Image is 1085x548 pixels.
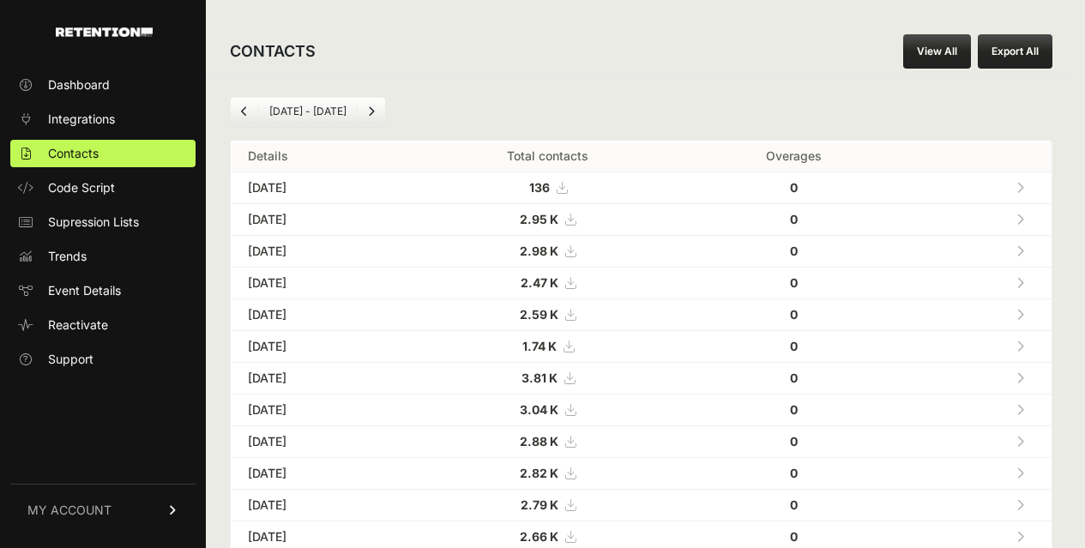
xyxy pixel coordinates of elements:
a: 2.95 K [520,212,576,226]
strong: 0 [790,244,798,258]
th: Details [231,141,409,172]
strong: 2.66 K [520,529,558,544]
td: [DATE] [231,458,409,490]
td: [DATE] [231,426,409,458]
h2: CONTACTS [230,39,316,63]
strong: 0 [790,275,798,290]
strong: 3.81 K [521,370,558,385]
span: Code Script [48,179,115,196]
a: Trends [10,243,196,270]
strong: 0 [790,370,798,385]
a: Support [10,346,196,373]
td: [DATE] [231,331,409,363]
strong: 0 [790,497,798,512]
strong: 136 [529,180,550,195]
span: Support [48,351,93,368]
strong: 1.74 K [522,339,557,353]
strong: 0 [790,212,798,226]
strong: 0 [790,339,798,353]
strong: 0 [790,434,798,449]
a: 2.47 K [521,275,576,290]
a: 1.74 K [522,339,574,353]
strong: 0 [790,402,798,417]
td: [DATE] [231,236,409,268]
span: Integrations [48,111,115,128]
td: [DATE] [231,204,409,236]
span: Contacts [48,145,99,162]
th: Total contacts [409,141,686,172]
a: 2.66 K [520,529,576,544]
strong: 2.98 K [520,244,558,258]
strong: 0 [790,529,798,544]
td: [DATE] [231,490,409,521]
strong: 2.88 K [520,434,558,449]
span: MY ACCOUNT [27,502,112,519]
a: MY ACCOUNT [10,484,196,536]
strong: 0 [790,466,798,480]
strong: 2.59 K [520,307,558,322]
a: 2.88 K [520,434,576,449]
a: Supression Lists [10,208,196,236]
strong: 0 [790,180,798,195]
a: Dashboard [10,71,196,99]
img: Retention.com [56,27,153,37]
span: Reactivate [48,316,108,334]
a: 3.81 K [521,370,575,385]
a: 3.04 K [520,402,576,417]
td: [DATE] [231,394,409,426]
a: Reactivate [10,311,196,339]
strong: 2.95 K [520,212,558,226]
a: Integrations [10,105,196,133]
strong: 2.79 K [521,497,558,512]
a: 136 [529,180,567,195]
th: Overages [686,141,901,172]
a: Next [358,98,385,125]
a: Previous [231,98,258,125]
strong: 3.04 K [520,402,558,417]
a: 2.79 K [521,497,576,512]
a: Event Details [10,277,196,304]
a: 2.82 K [520,466,576,480]
li: [DATE] - [DATE] [258,105,357,118]
span: Dashboard [48,76,110,93]
td: [DATE] [231,172,409,204]
span: Supression Lists [48,214,139,231]
strong: 2.47 K [521,275,558,290]
strong: 0 [790,307,798,322]
td: [DATE] [231,268,409,299]
button: Export All [978,34,1052,69]
td: [DATE] [231,363,409,394]
span: Event Details [48,282,121,299]
a: View All [903,34,971,69]
span: Trends [48,248,87,265]
a: 2.98 K [520,244,576,258]
strong: 2.82 K [520,466,558,480]
a: Code Script [10,174,196,202]
a: 2.59 K [520,307,576,322]
td: [DATE] [231,299,409,331]
a: Contacts [10,140,196,167]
